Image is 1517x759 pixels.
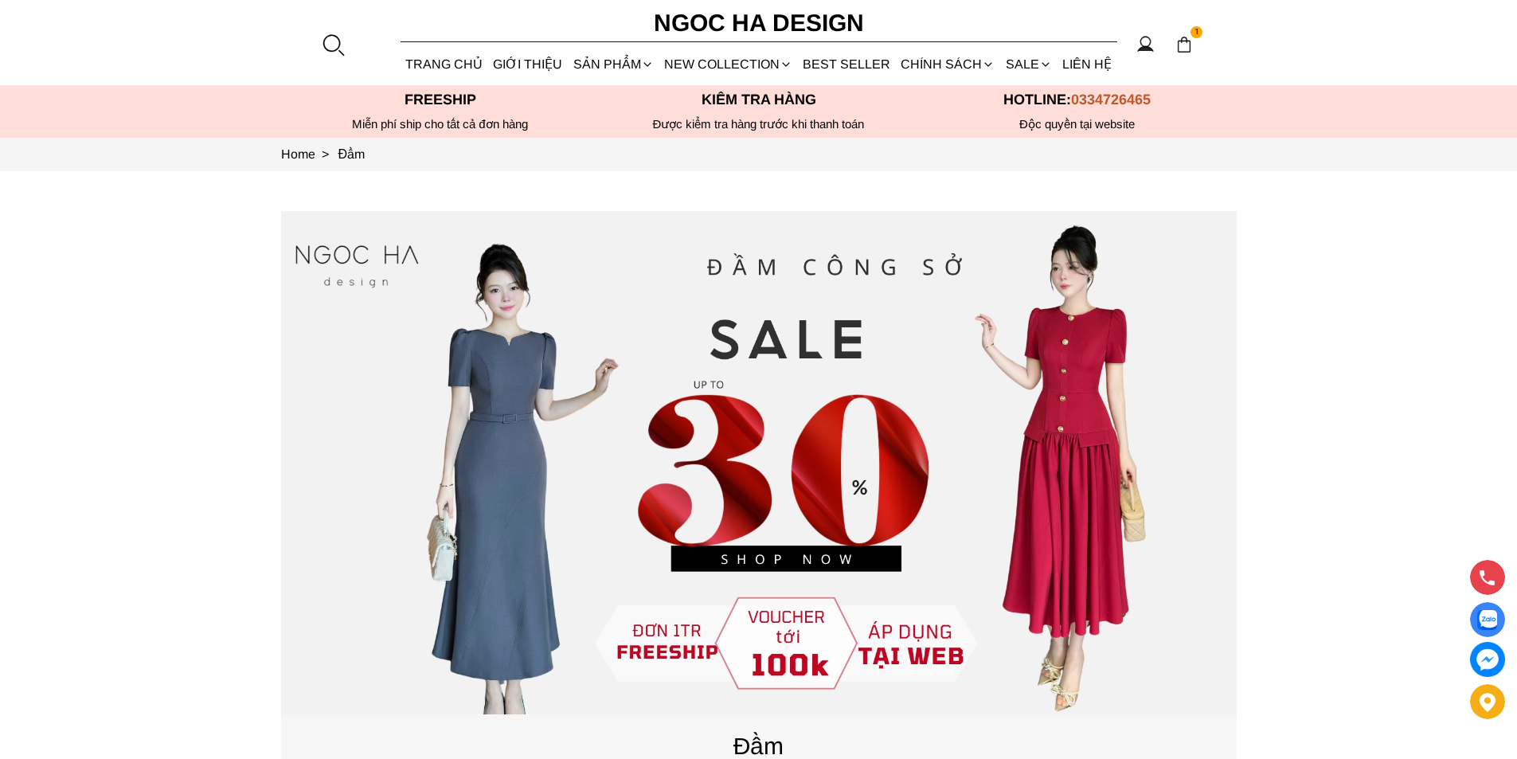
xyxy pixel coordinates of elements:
div: Chính sách [896,43,1000,85]
a: SALE [1000,43,1057,85]
a: Link to Home [281,147,338,161]
a: NEW COLLECTION [659,43,797,85]
img: img-CART-ICON-ksit0nf1 [1175,36,1193,53]
span: 1 [1191,26,1203,39]
div: SẢN PHẨM [568,43,659,85]
a: Display image [1470,602,1505,637]
a: Ngoc Ha Design [639,4,878,42]
a: LIÊN HỆ [1057,43,1116,85]
p: Được kiểm tra hàng trước khi thanh toán [600,117,918,131]
a: GIỚI THIỆU [488,43,568,85]
a: BEST SELLER [798,43,896,85]
a: messenger [1470,642,1505,677]
a: Link to Đầm [338,147,366,161]
div: Miễn phí ship cho tất cả đơn hàng [281,117,600,131]
a: TRANG CHỦ [401,43,488,85]
span: > [315,147,335,161]
img: Display image [1477,610,1497,630]
span: 0334726465 [1071,92,1151,108]
h6: Độc quyền tại website [918,117,1237,131]
p: Hotline: [918,92,1237,108]
p: Freeship [281,92,600,108]
font: Kiểm tra hàng [702,92,816,108]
